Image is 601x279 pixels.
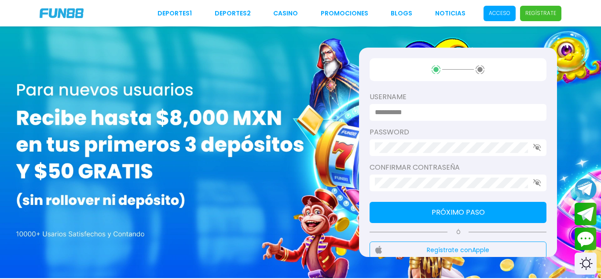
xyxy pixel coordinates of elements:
a: Deportes2 [215,9,251,18]
a: Deportes1 [158,9,192,18]
p: Regístrate [525,9,556,17]
a: CASINO [273,9,298,18]
label: Confirmar contraseña [370,162,546,173]
label: username [370,92,546,102]
button: Contact customer service [575,227,597,250]
button: Join telegram channel [575,178,597,201]
a: Promociones [321,9,368,18]
button: Join telegram [575,203,597,226]
img: Company Logo [40,8,84,18]
button: Regístrate conApple [370,242,546,259]
a: NOTICIAS [435,9,465,18]
p: Acceso [489,9,510,17]
div: Switch theme [575,253,597,275]
p: Ó [370,228,546,236]
button: Próximo paso [370,202,546,223]
label: password [370,127,546,138]
a: BLOGS [391,9,412,18]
